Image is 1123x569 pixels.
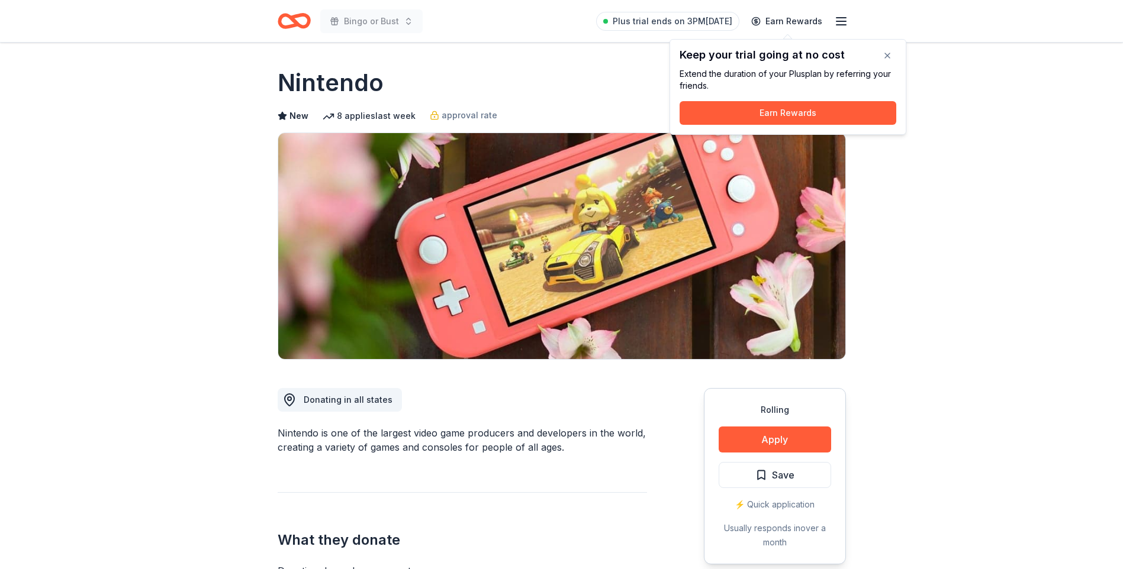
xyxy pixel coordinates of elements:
h1: Nintendo [278,66,384,99]
span: New [289,109,308,123]
span: Save [772,467,794,483]
div: Usually responds in over a month [719,521,831,549]
div: Keep your trial going at no cost [680,49,896,61]
a: Plus trial ends on 3PM[DATE] [596,12,739,31]
button: Earn Rewards [680,101,896,125]
span: Plus trial ends on 3PM[DATE] [613,14,732,28]
a: approval rate [430,108,497,122]
div: Extend the duration of your Plus plan by referring your friends. [680,68,896,92]
span: Bingo or Bust [344,14,399,28]
div: Rolling [719,403,831,417]
div: 8 applies last week [323,109,416,123]
button: Bingo or Bust [320,9,423,33]
button: Apply [719,426,831,452]
img: Image for Nintendo [278,133,845,359]
a: Home [278,7,311,35]
h2: What they donate [278,531,647,549]
div: ⚡️ Quick application [719,497,831,512]
span: approval rate [442,108,497,122]
span: Donating in all states [304,395,392,405]
a: Earn Rewards [744,11,829,32]
button: Save [719,462,831,488]
div: Nintendo is one of the largest video game producers and developers in the world, creating a varie... [278,426,647,454]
